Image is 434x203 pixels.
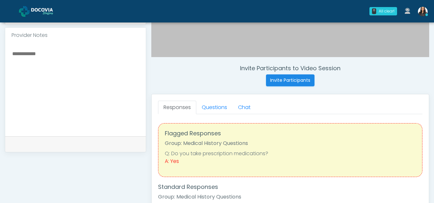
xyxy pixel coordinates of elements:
[5,28,146,43] div: Provider Notes
[5,3,24,22] button: Open LiveChat chat widget
[165,157,416,165] div: A: Yes
[165,140,248,147] strong: Group: Medical History Questions
[165,150,416,157] li: Q: Do you take prescription medications?
[158,183,422,190] h4: Standard Responses
[196,101,233,114] a: Questions
[158,193,241,200] strong: Group: Medical History Questions
[19,6,30,17] img: Docovia
[19,1,63,21] a: Docovia
[372,8,376,14] div: 0
[233,101,256,114] a: Chat
[266,74,314,86] button: Invite Participants
[158,101,196,114] a: Responses
[31,8,63,14] img: Docovia
[379,8,394,14] div: All clear!
[366,4,401,18] a: 0 All clear!
[151,65,429,72] h4: Invite Participants to Video Session
[165,130,416,137] h4: Flagged Responses
[418,7,428,16] img: Viral Patel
